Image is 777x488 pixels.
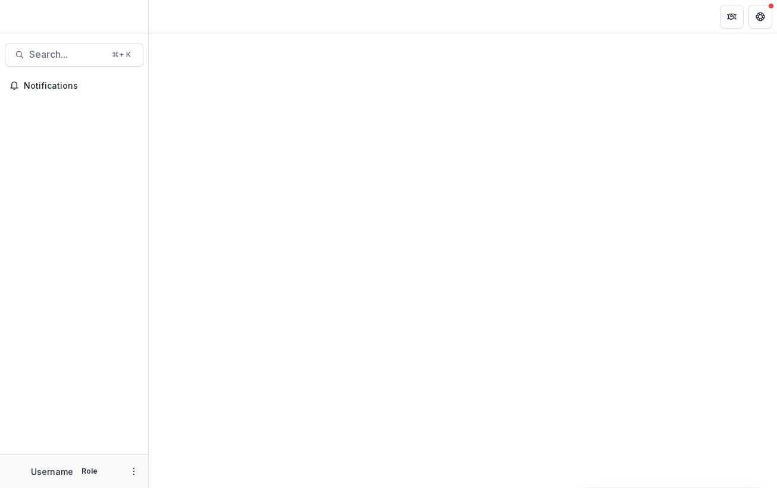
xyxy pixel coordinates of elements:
button: Partners [720,5,744,29]
span: Search... [29,49,105,60]
button: Notifications [5,76,143,95]
button: Search... [5,43,143,67]
p: Role [78,466,101,477]
p: Username [31,465,73,478]
div: ⌘ + K [109,48,133,61]
span: Notifications [24,81,139,91]
button: Get Help [748,5,772,29]
button: More [127,464,141,478]
nav: breadcrumb [153,8,204,25]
